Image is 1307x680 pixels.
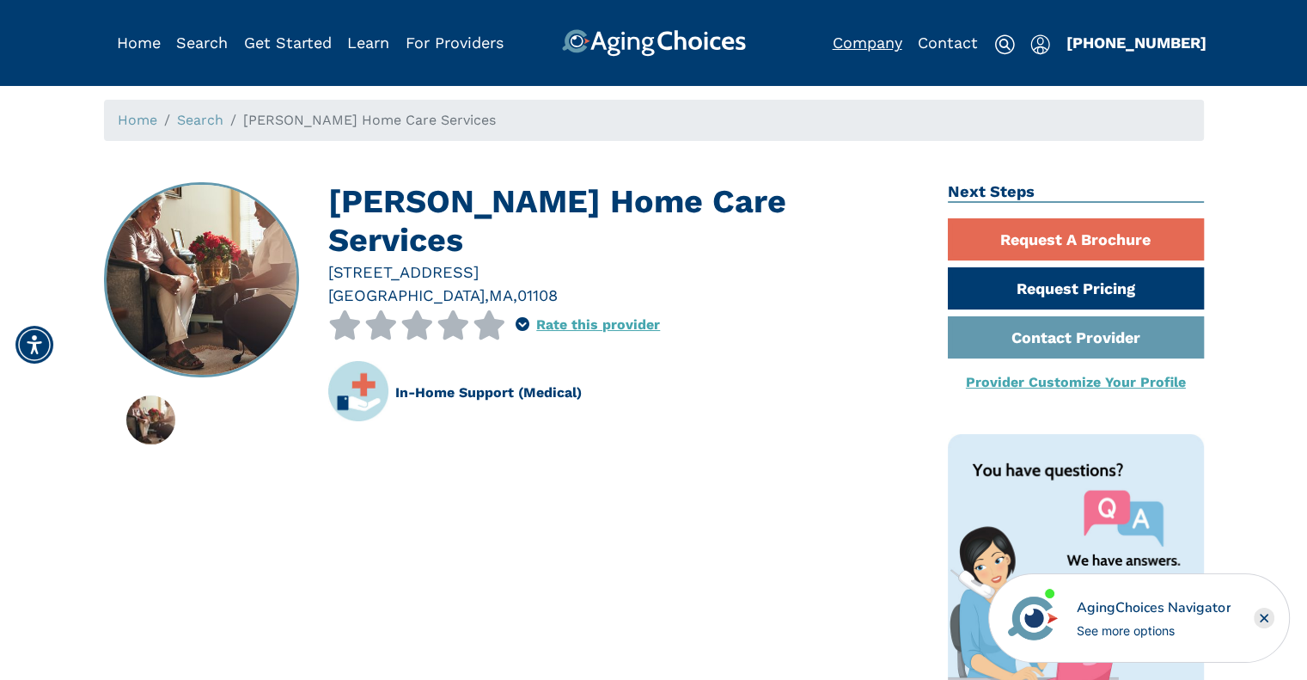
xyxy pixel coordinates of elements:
a: Home [117,34,161,52]
a: Get Started [244,34,332,52]
div: In-Home Support (Medical) [395,383,582,403]
img: user-icon.svg [1030,34,1050,55]
span: [PERSON_NAME] Home Care Services [243,112,496,128]
a: Home [118,112,157,128]
div: Accessibility Menu [15,326,53,364]
a: Search [176,34,228,52]
div: AgingChoices Navigator [1077,597,1231,618]
a: Rate this provider [536,316,660,333]
img: Mcvan Home Care Services [105,184,297,377]
a: Search [177,112,223,128]
h1: [PERSON_NAME] Home Care Services [328,182,922,260]
span: MA [489,286,513,304]
div: 01108 [517,284,558,307]
a: Request Pricing [948,267,1204,309]
a: Request A Brochure [948,218,1204,260]
span: , [485,286,489,304]
img: AgingChoices [561,29,745,57]
div: Popover trigger [176,29,228,57]
a: Provider Customize Your Profile [966,374,1186,390]
div: Close [1254,608,1274,628]
div: [STREET_ADDRESS] [328,260,922,284]
h2: Next Steps [948,182,1204,203]
div: Popover trigger [516,310,529,340]
a: [PHONE_NUMBER] [1066,34,1206,52]
img: Mcvan Home Care Services [126,395,175,444]
a: Contact Provider [948,316,1204,358]
a: Learn [347,34,389,52]
a: For Providers [406,34,504,52]
span: [GEOGRAPHIC_DATA] [328,286,485,304]
a: Contact [918,34,978,52]
img: avatar [1004,589,1062,647]
div: See more options [1077,622,1231,640]
nav: breadcrumb [104,100,1204,141]
img: search-icon.svg [994,34,1015,55]
span: , [513,286,517,304]
div: Popover trigger [1030,29,1050,57]
a: Company [833,34,902,52]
